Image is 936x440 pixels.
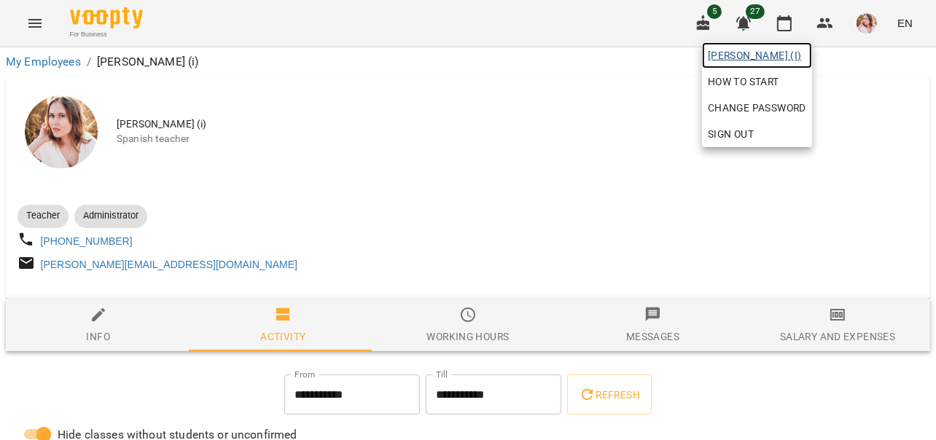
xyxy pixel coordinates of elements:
span: Change Password [708,99,806,117]
a: [PERSON_NAME] (і) [702,42,812,68]
span: How to start [708,73,779,90]
a: How to start [702,68,785,95]
button: Sign Out [702,121,812,147]
a: Change Password [702,95,812,121]
span: [PERSON_NAME] (і) [708,47,806,64]
span: Sign Out [708,125,754,143]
